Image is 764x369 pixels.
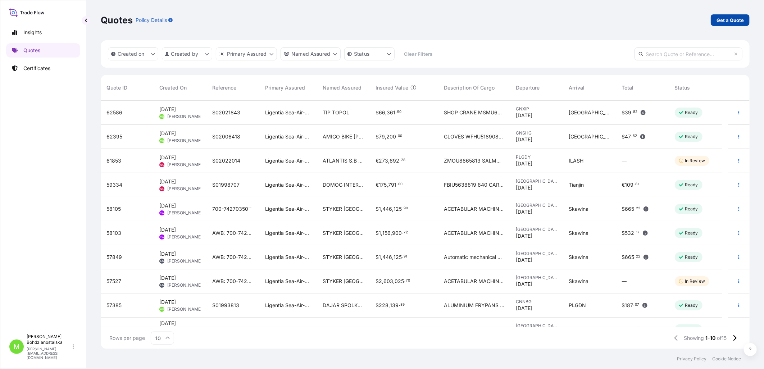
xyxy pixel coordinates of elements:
span: M [14,343,19,350]
span: . [402,255,403,258]
input: Search Quote or Reference... [635,47,742,60]
span: Ligentia Sea-Air-Rail Sp. z o.o. [265,205,311,213]
span: [PERSON_NAME] [167,114,202,119]
span: CNXIP [516,106,558,112]
span: , [387,182,388,187]
span: 187 [625,303,633,308]
span: 72 [404,231,408,234]
span: [DATE] [516,208,533,215]
span: 791 [388,182,397,187]
p: Named Assured [291,50,330,58]
span: 805 [384,327,393,332]
p: Ready [685,254,698,260]
span: KW [160,209,164,217]
span: . [635,255,636,258]
span: 57527 [106,278,121,285]
span: Named Assured [323,84,361,91]
a: Certificates [6,61,80,76]
span: 58105 [106,205,121,213]
span: 87 [636,183,640,186]
p: Ready [685,134,698,140]
span: [DATE] [159,178,176,185]
span: S01977410 [212,326,238,333]
span: [PERSON_NAME] [167,234,202,240]
span: $ [622,134,625,139]
span: $ [376,206,379,211]
span: AMIGO BIKE [PERSON_NAME] [323,133,364,140]
span: Ligentia Sea-Air-Rail Sp. z o.o. [265,181,311,188]
span: 82 [633,111,638,113]
span: Ligentia Sea-Air-Rail Sp. z o.o. [265,302,311,309]
span: [PERSON_NAME] [167,282,202,288]
a: Quotes [6,43,80,58]
span: [DATE] [159,226,176,233]
span: Ligentia Sea-Air-Rail Sp. z o.o. [265,157,311,164]
span: WC [159,161,164,168]
span: SHOP CRANE MSMU6825601 40hc, 13383,900 kgs, 62,880 m3, 572 pkg MSDU7245659 40hc, 16068,500 kgs, 6... [444,109,505,116]
span: S01998707 [212,181,240,188]
span: S01993813 [212,302,239,309]
span: 70 [406,279,410,282]
p: Get a Quote [717,17,744,24]
span: CNNBG [516,299,558,305]
span: [PERSON_NAME] [167,210,202,216]
span: Primary Assured [265,84,305,91]
span: 200 [387,134,396,139]
p: Quotes [23,47,40,54]
span: 665 [625,255,635,260]
span: 139 [390,303,399,308]
span: AWB: 700-74270350 [212,278,254,285]
span: 446 [383,255,392,260]
span: AWB: 700-74270350 [212,254,254,261]
span: [GEOGRAPHIC_DATA] [516,202,558,208]
span: [DATE] [159,274,176,282]
button: Clear Filters [398,48,438,60]
span: $ [376,255,379,260]
span: Ligentia Sea-Air-Rail Sp. z o.o. [265,278,311,285]
span: 2 [379,279,382,284]
span: HARPROS SP. Z O.O. [323,326,364,333]
span: Skawina [569,254,589,261]
span: MB [160,306,164,313]
button: createdOn Filter options [108,47,158,60]
span: $ [376,134,379,139]
span: [DATE] [159,299,176,306]
span: MB [160,137,164,144]
span: [DATE] [159,154,176,161]
span: [DATE] [516,160,533,167]
span: 57385 [106,302,122,309]
span: DAJAR SPOLKA Z O.O. [323,302,364,309]
p: [PERSON_NAME] Bohdzianostalska [27,334,71,345]
span: 025 [395,279,404,284]
span: 79 [379,134,385,139]
span: . [397,183,398,186]
span: [GEOGRAPHIC_DATA] [516,178,558,184]
span: [PERSON_NAME] [167,306,202,312]
span: DOMOG INTERNATIONAL LLC [323,181,364,188]
span: 900 [392,231,402,236]
span: 446 [383,206,392,211]
span: Skawina [569,278,589,285]
span: STYKER [GEOGRAPHIC_DATA] MANUFACTURING SP. Z.0.0. [323,278,364,285]
span: [GEOGRAPHIC_DATA] [569,326,610,333]
span: [GEOGRAPHIC_DATA] [516,227,558,232]
span: $ [376,231,379,236]
span: . [635,207,636,210]
span: . [404,279,405,282]
span: $ [622,255,625,260]
span: 00 [398,183,403,186]
span: 59334 [106,181,122,188]
p: Ready [685,206,698,212]
span: 1 [379,231,381,236]
p: Status [354,50,369,58]
p: Ready [685,302,698,308]
span: KW [160,233,164,241]
span: Reference [212,84,236,91]
span: Quote ID [106,84,127,91]
span: $ [376,110,379,115]
span: ACETABULAR MACHINE TENDING CELL [444,205,505,213]
span: 125 [394,255,402,260]
span: 109 [625,182,634,187]
span: 89 [400,304,405,306]
span: $ [622,303,625,308]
